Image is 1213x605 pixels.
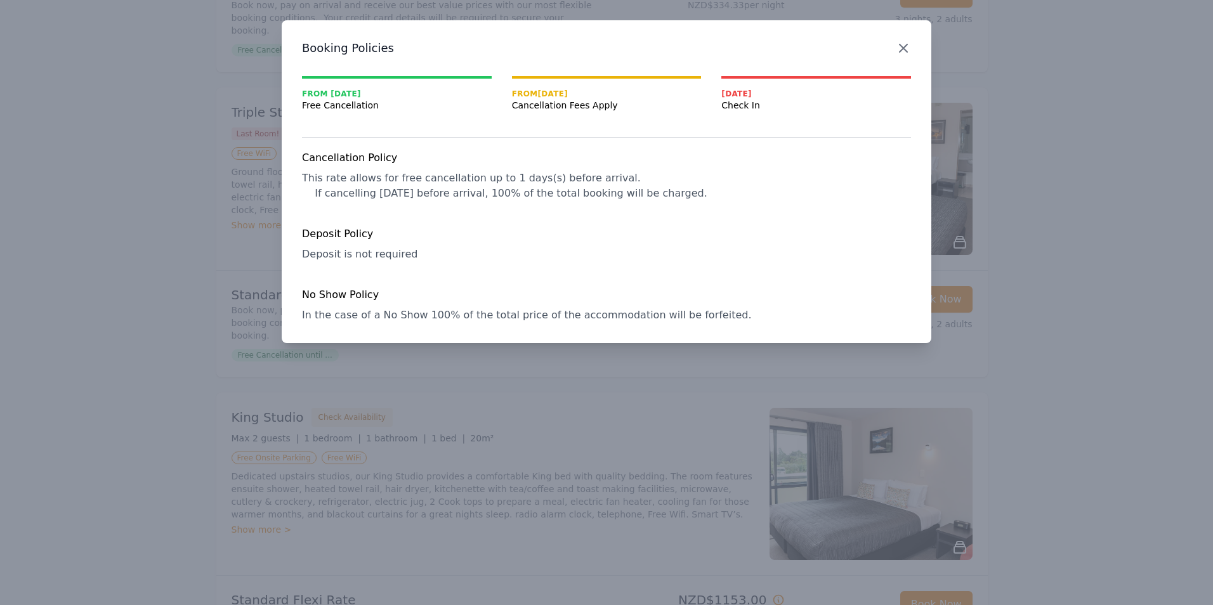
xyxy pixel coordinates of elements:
h4: Cancellation Policy [302,150,911,166]
nav: Progress mt-20 [302,76,911,112]
span: Deposit is not required [302,248,417,260]
span: Free Cancellation [302,99,492,112]
h3: Booking Policies [302,41,911,56]
h4: Deposit Policy [302,226,911,242]
span: From [DATE] [302,89,492,99]
span: Cancellation Fees Apply [512,99,702,112]
span: Check In [721,99,911,112]
span: In the case of a No Show 100% of the total price of the accommodation will be forfeited. [302,309,751,321]
h4: No Show Policy [302,287,911,302]
span: From [DATE] [512,89,702,99]
span: [DATE] [721,89,911,99]
span: This rate allows for free cancellation up to 1 days(s) before arrival. If cancelling [DATE] befor... [302,172,707,199]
